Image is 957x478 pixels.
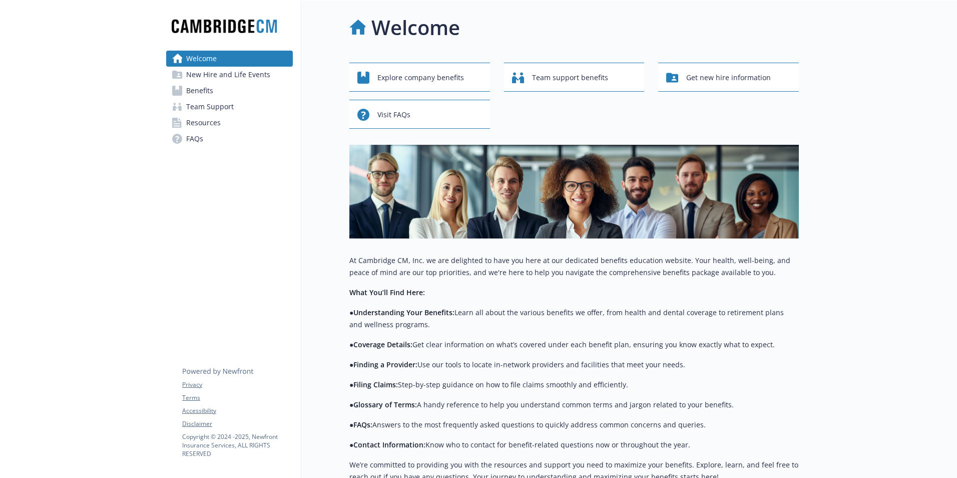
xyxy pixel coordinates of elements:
[353,380,398,389] strong: Filing Claims:
[186,99,234,115] span: Team Support
[349,379,799,391] p: ● Step-by-step guidance on how to file claims smoothly and efficiently.
[182,432,292,458] p: Copyright © 2024 - 2025 , Newfront Insurance Services, ALL RIGHTS RESERVED
[166,83,293,99] a: Benefits
[349,255,799,279] p: At Cambridge CM, Inc. we are delighted to have you here at our dedicated benefits education websi...
[166,115,293,131] a: Resources
[166,51,293,67] a: Welcome
[186,67,270,83] span: New Hire and Life Events
[166,99,293,115] a: Team Support
[377,105,410,124] span: Visit FAQs
[532,68,608,87] span: Team support benefits
[182,380,292,389] a: Privacy
[186,83,213,99] span: Benefits
[353,420,372,429] strong: FAQs:
[353,440,425,449] strong: Contact Information:
[349,339,799,351] p: ● Get clear information on what’s covered under each benefit plan, ensuring you know exactly what...
[353,400,417,409] strong: Glossary of Terms:
[349,399,799,411] p: ● A handy reference to help you understand common terms and jargon related to your benefits.
[377,68,464,87] span: Explore company benefits
[371,13,460,43] h1: Welcome
[166,67,293,83] a: New Hire and Life Events
[349,100,490,129] button: Visit FAQs
[349,307,799,331] p: ● Learn all about the various benefits we offer, from health and dental coverage to retirement pl...
[349,145,799,238] img: overview page banner
[353,360,417,369] strong: Finding a Provider:
[182,406,292,415] a: Accessibility
[353,308,454,317] strong: Understanding Your Benefits:
[182,419,292,428] a: Disclaimer
[349,419,799,431] p: ● Answers to the most frequently asked questions to quickly address common concerns and queries.
[186,115,221,131] span: Resources
[166,131,293,147] a: FAQs
[182,393,292,402] a: Terms
[353,340,412,349] strong: Coverage Details:
[658,63,799,92] button: Get new hire information
[686,68,771,87] span: Get new hire information
[504,63,645,92] button: Team support benefits
[349,63,490,92] button: Explore company benefits
[186,131,203,147] span: FAQs
[349,288,425,297] strong: What You’ll Find Here:
[349,439,799,451] p: ● Know who to contact for benefit-related questions now or throughout the year.
[186,51,217,67] span: Welcome
[349,359,799,371] p: ● Use our tools to locate in-network providers and facilities that meet your needs.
